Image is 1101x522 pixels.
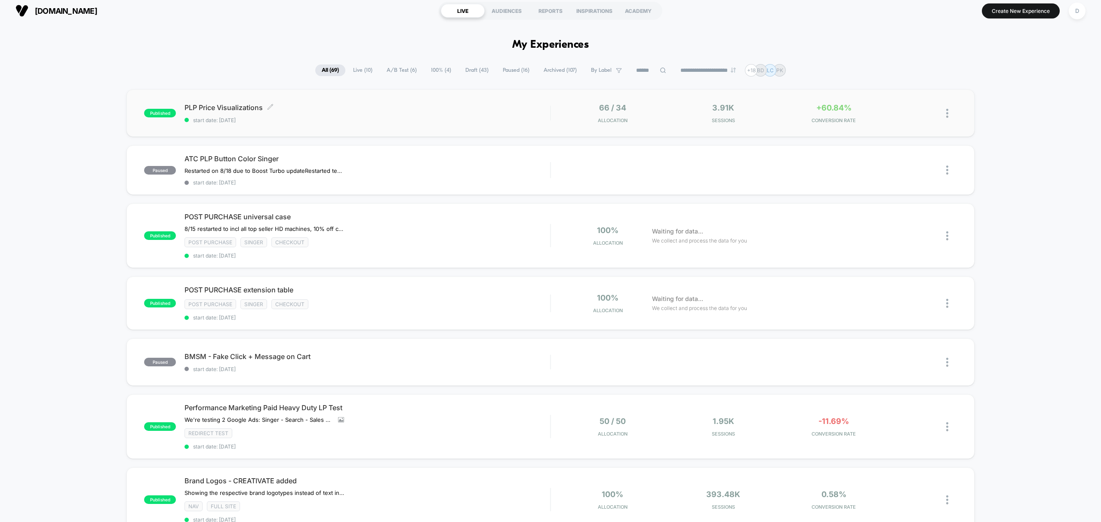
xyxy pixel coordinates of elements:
span: 100% [597,226,618,235]
span: checkout [271,299,308,309]
span: 100% [602,490,623,499]
span: start date: [DATE] [185,252,550,259]
span: published [144,495,176,504]
p: PK [776,67,783,74]
span: Singer [240,299,267,309]
div: AUDIENCES [485,4,529,18]
span: 3.91k [712,103,734,112]
img: close [946,495,948,504]
span: All ( 69 ) [315,64,345,76]
span: Waiting for data... [652,227,703,236]
span: Allocation [593,240,623,246]
span: 100% [597,293,618,302]
div: INSPIRATIONS [572,4,616,18]
span: 393.48k [706,490,740,499]
span: CONVERSION RATE [781,431,887,437]
span: start date: [DATE] [185,443,550,450]
span: BMSM - Fake Click + Message on Cart [185,352,550,361]
span: Showing the respective brand logotypes instead of text in tabs [185,489,344,496]
span: CONVERSION RATE [781,117,887,123]
span: We collect and process the data for you [652,304,747,312]
span: POST PURCHASE extension table [185,286,550,294]
span: CONVERSION RATE [781,504,887,510]
span: Live ( 10 ) [347,64,379,76]
span: 8/15 restarted to incl all top seller HD machines, 10% off case0% CR when we have 0% discount8/1 ... [185,225,344,232]
img: close [946,422,948,431]
span: Sessions [670,117,776,123]
span: Post Purchase [185,299,236,309]
span: Waiting for data... [652,294,703,304]
span: Full site [207,501,240,511]
span: Draft ( 43 ) [459,64,495,76]
span: POST PURCHASE universal case [185,212,550,221]
span: start date: [DATE] [185,314,550,321]
button: Create New Experience [982,3,1060,18]
span: +60.84% [816,103,852,112]
span: We collect and process the data for you [652,236,747,245]
span: 0.58% [821,490,846,499]
span: published [144,422,176,431]
span: published [144,109,176,117]
span: Paused ( 16 ) [496,64,536,76]
span: Sessions [670,504,776,510]
span: Restarted on 8/18 due to Boost Turbo updateRestarted test of 7/19: only no atc button challenger ... [185,167,344,174]
img: close [946,166,948,175]
span: paused [144,358,176,366]
span: A/B Test ( 6 ) [380,64,423,76]
button: [DOMAIN_NAME] [13,4,100,18]
span: Redirect Test [185,428,232,438]
span: published [144,231,176,240]
span: By Label [591,67,612,74]
img: close [946,109,948,118]
div: REPORTS [529,4,572,18]
p: BD [757,67,764,74]
span: Allocation [598,504,627,510]
p: LC [767,67,774,74]
span: [DOMAIN_NAME] [35,6,97,15]
span: 50 / 50 [600,417,626,426]
span: Performance Marketing Paid Heavy Duty LP Test [185,403,550,412]
span: Allocation [598,117,627,123]
span: paused [144,166,176,175]
span: Sessions [670,431,776,437]
span: NAV [185,501,203,511]
span: -11.69% [818,417,849,426]
span: 100% ( 4 ) [424,64,458,76]
span: start date: [DATE] [185,117,550,123]
span: 66 / 34 [599,103,626,112]
span: 1.95k [713,417,734,426]
span: Singer [240,237,267,247]
span: Post Purchase [185,237,236,247]
img: end [731,68,736,73]
span: PLP Price Visualizations [185,103,550,112]
h1: My Experiences [512,39,589,51]
div: + 18 [745,64,757,77]
span: published [144,299,176,307]
span: We're testing 2 Google Ads: Singer - Search - Sales - Heavy Duty - Nonbrand and SINGER - PMax - H... [185,416,332,423]
span: Brand Logos - CREATIVATE added [185,476,550,485]
span: Allocation [593,307,623,313]
span: checkout [271,237,308,247]
img: close [946,299,948,308]
span: ATC PLP Button Color Singer [185,154,550,163]
img: Visually logo [15,4,28,17]
div: D [1069,3,1086,19]
span: start date: [DATE] [185,366,550,372]
span: Allocation [598,431,627,437]
img: close [946,358,948,367]
img: close [946,231,948,240]
div: LIVE [441,4,485,18]
span: start date: [DATE] [185,179,550,186]
span: Archived ( 107 ) [537,64,583,76]
div: ACADEMY [616,4,660,18]
button: D [1066,2,1088,20]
